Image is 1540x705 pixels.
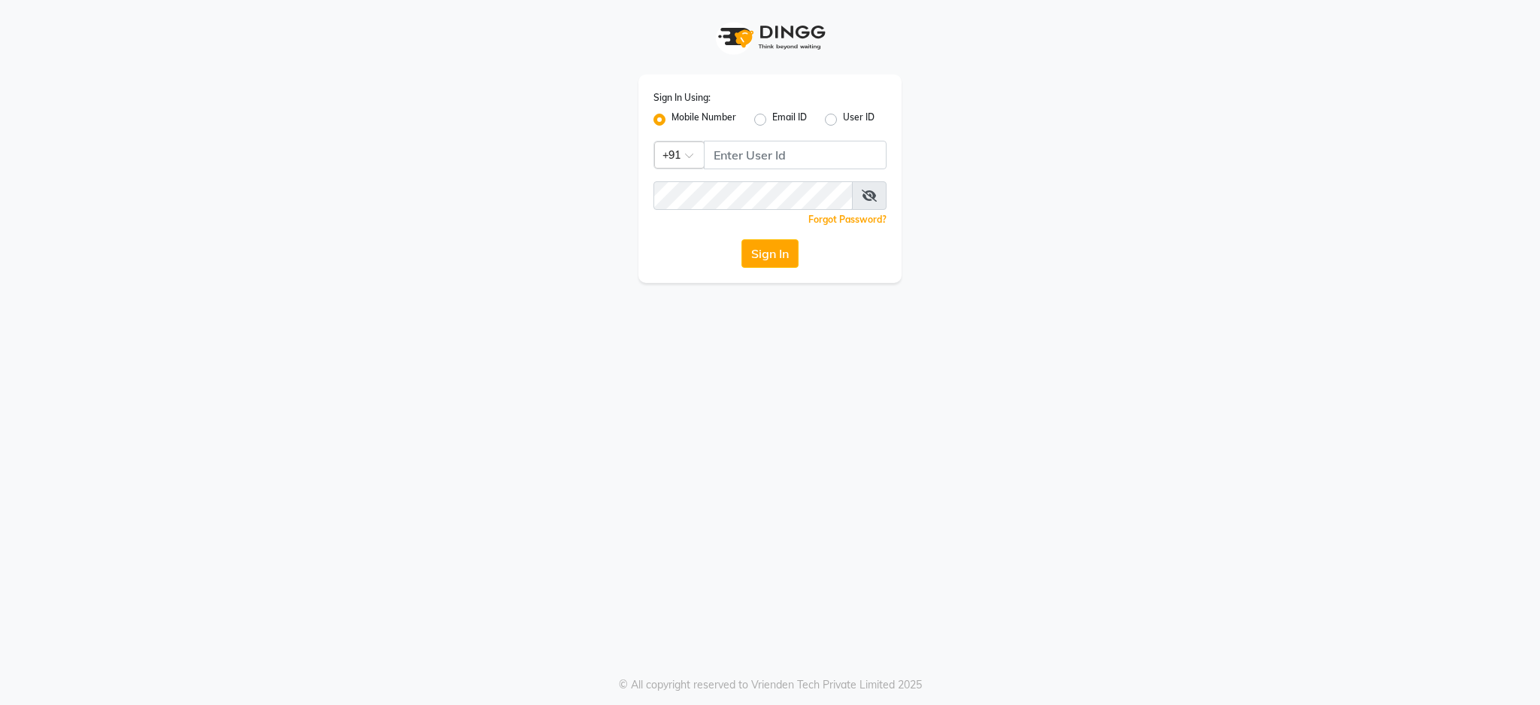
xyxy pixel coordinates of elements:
label: Email ID [772,111,807,129]
a: Forgot Password? [808,214,887,225]
img: logo1.svg [710,15,830,59]
label: User ID [843,111,875,129]
input: Username [653,181,853,210]
button: Sign In [741,239,799,268]
input: Username [704,141,887,169]
label: Mobile Number [671,111,736,129]
label: Sign In Using: [653,91,711,105]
